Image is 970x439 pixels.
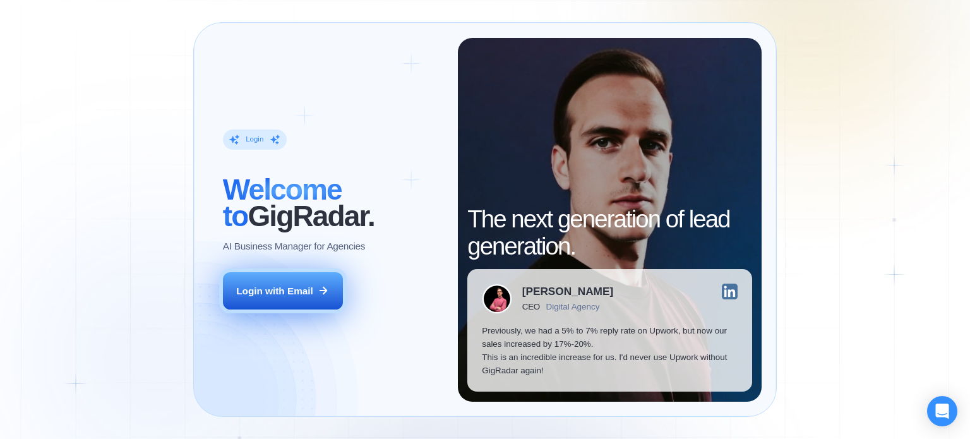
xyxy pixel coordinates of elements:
[467,206,752,259] h2: The next generation of lead generation.
[522,286,613,297] div: [PERSON_NAME]
[522,302,540,311] div: CEO
[482,324,738,378] p: Previously, we had a 5% to 7% reply rate on Upwork, but now our sales increased by 17%-20%. This ...
[927,396,957,426] div: Open Intercom Messenger
[223,176,443,229] h2: ‍ GigRadar.
[223,239,365,253] p: AI Business Manager for Agencies
[246,135,263,144] div: Login
[236,284,313,298] div: Login with Email
[223,173,342,232] span: Welcome to
[223,272,343,310] button: Login with Email
[546,302,600,311] div: Digital Agency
